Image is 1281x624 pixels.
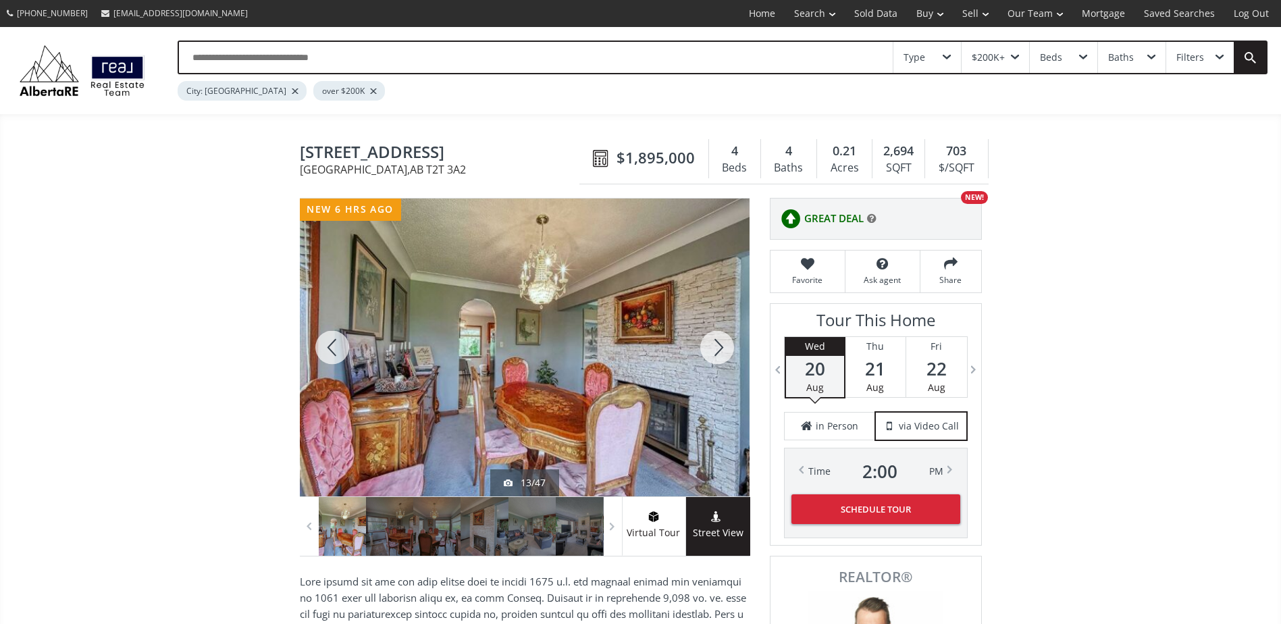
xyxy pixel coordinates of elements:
[932,142,981,160] div: 703
[1040,53,1062,62] div: Beds
[883,142,914,160] span: 2,694
[786,337,844,356] div: Wed
[14,42,151,99] img: Logo
[504,476,546,490] div: 13/47
[927,274,974,286] span: Share
[1108,53,1134,62] div: Baths
[824,142,865,160] div: 0.21
[928,381,945,394] span: Aug
[784,311,968,336] h3: Tour This Home
[862,462,897,481] span: 2 : 00
[178,81,307,101] div: City: [GEOGRAPHIC_DATA]
[804,211,864,226] span: GREAT DEAL
[300,164,586,175] span: [GEOGRAPHIC_DATA] , AB T2T 3A2
[686,525,750,541] span: Street View
[716,142,754,160] div: 4
[806,381,824,394] span: Aug
[622,525,685,541] span: Virtual Tour
[852,274,913,286] span: Ask agent
[95,1,255,26] a: [EMAIL_ADDRESS][DOMAIN_NAME]
[816,419,858,433] span: in Person
[113,7,248,19] span: [EMAIL_ADDRESS][DOMAIN_NAME]
[777,205,804,232] img: rating icon
[961,191,988,204] div: NEW!
[899,419,959,433] span: via Video Call
[17,7,88,19] span: [PHONE_NUMBER]
[866,381,884,394] span: Aug
[904,53,925,62] div: Type
[879,158,918,178] div: SQFT
[300,143,586,164] span: 3010 8 Street SW
[647,511,660,522] img: virtual tour icon
[622,497,686,556] a: virtual tour iconVirtual Tour
[313,81,385,101] div: over $200K
[768,158,810,178] div: Baths
[617,147,695,168] span: $1,895,000
[716,158,754,178] div: Beds
[845,359,906,378] span: 21
[300,199,750,496] div: 3010 8 Street SW Calgary, AB T2T 3A2 - Photo 13 of 47
[972,53,1005,62] div: $200K+
[777,274,838,286] span: Favorite
[785,570,966,584] span: REALTOR®
[824,158,865,178] div: Acres
[906,359,967,378] span: 22
[1176,53,1204,62] div: Filters
[932,158,981,178] div: $/SQFT
[300,199,401,221] div: new 6 hrs ago
[768,142,810,160] div: 4
[808,462,943,481] div: Time PM
[906,337,967,356] div: Fri
[845,337,906,356] div: Thu
[786,359,844,378] span: 20
[791,494,960,524] button: Schedule Tour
